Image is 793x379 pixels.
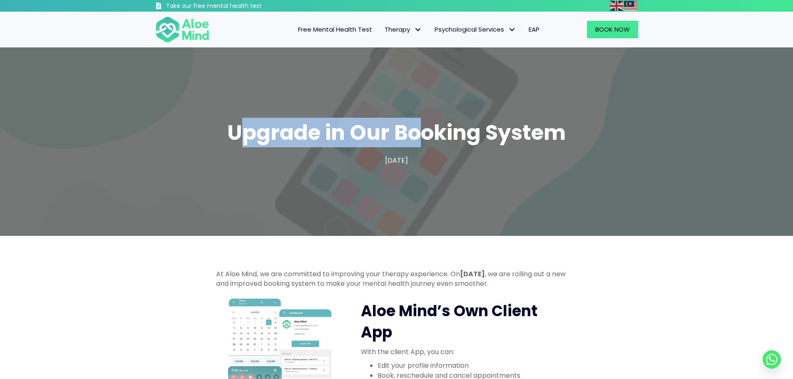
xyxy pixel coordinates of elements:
h3: Take our free mental health test [166,2,306,10]
img: ms [624,1,637,11]
span: Book Now [595,25,630,34]
a: EAP [522,21,546,38]
a: Psychological ServicesPsychological Services: submenu [428,21,522,38]
span: Psychological Services: submenu [506,24,518,36]
img: en [610,1,623,11]
a: English [610,1,624,10]
span: EAP [529,25,539,34]
h2: Aloe Mind’s Own Client App [361,301,558,343]
span: [DATE] [385,156,408,165]
span: Psychological Services [435,25,516,34]
span: Free Mental Health Test [298,25,372,34]
a: TherapyTherapy: submenu [378,21,428,38]
strong: [DATE] [460,269,485,279]
a: Whatsapp [763,350,781,369]
span: Upgrade in Our Booking System [227,118,566,147]
a: Malay [624,1,638,10]
span: Therapy [385,25,422,34]
a: Take our free mental health test [155,2,306,12]
p: With the client App, you can: [361,347,558,357]
nav: Menu [220,21,546,38]
img: Aloe mind Logo [155,16,209,43]
a: Book Now [587,21,638,38]
p: At Aloe Mind, we are committed to improving your therapy experience. On , we are rolling out a ne... [216,269,577,288]
a: Free Mental Health Test [292,21,378,38]
span: Therapy: submenu [412,24,424,36]
li: Edit your profile information [378,361,558,370]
